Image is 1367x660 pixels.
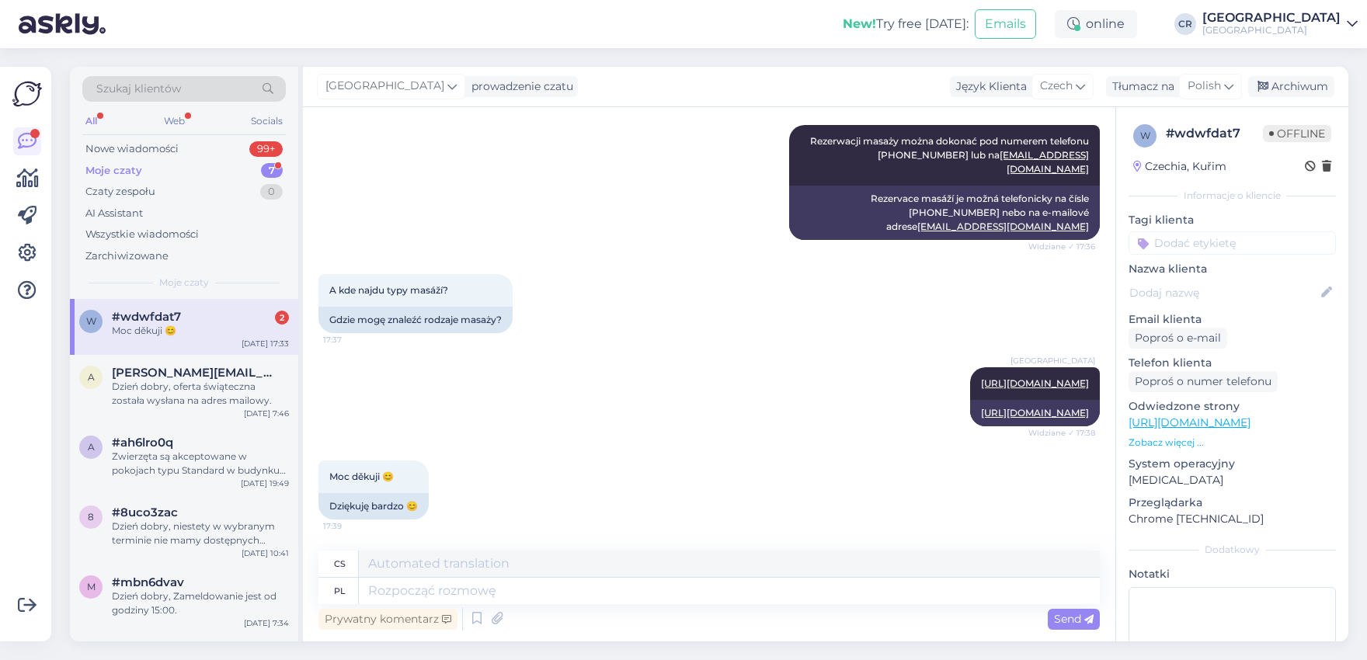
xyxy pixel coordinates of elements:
[1202,12,1341,24] div: [GEOGRAPHIC_DATA]
[112,589,289,617] div: Dzień dobry, Zameldowanie jest od godziny 15:00.
[112,380,289,408] div: Dzień dobry, oferta świąteczna została wysłana na adres mailowy.
[112,310,181,324] span: #wdwfdat7
[318,493,429,519] div: Dziękuję bardzo 😊
[86,315,96,327] span: w
[242,547,289,559] div: [DATE] 10:41
[1129,511,1336,527] p: Chrome [TECHNICAL_ID]
[1106,78,1174,95] div: Tłumacz na
[1202,24,1341,36] div: [GEOGRAPHIC_DATA]
[1174,13,1196,35] div: CR
[112,324,289,338] div: Moc děkuji 😊
[1140,130,1150,141] span: w
[82,111,100,131] div: All
[318,307,513,333] div: Gdzie mogę znaleźć rodzaje masaży?
[88,371,95,383] span: a
[810,135,1091,175] span: Rezerwacji masaży można dokonać pod numerem telefonu [PHONE_NUMBER] lub na
[1129,189,1336,203] div: Informacje o kliencie
[96,81,181,97] span: Szukaj klientów
[12,79,42,109] img: Askly Logo
[323,520,381,532] span: 17:39
[325,78,444,95] span: [GEOGRAPHIC_DATA]
[1129,472,1336,488] p: [MEDICAL_DATA]
[1202,12,1358,36] a: [GEOGRAPHIC_DATA][GEOGRAPHIC_DATA]
[1133,158,1226,175] div: Czechia, Kuřim
[1129,456,1336,472] p: System operacyjny
[329,284,448,296] span: A kde najdu typy masáží?
[1129,398,1336,415] p: Odwiedzone strony
[1263,125,1331,142] span: Offline
[85,141,179,157] div: Nowe wiadomości
[1028,427,1095,439] span: Widziane ✓ 17:38
[318,609,457,630] div: Prywatny komentarz
[843,15,969,33] div: Try free [DATE]:
[241,478,289,489] div: [DATE] 19:49
[917,221,1089,232] a: [EMAIL_ADDRESS][DOMAIN_NAME]
[112,519,289,547] div: Dzień dobry, niestety w wybranym terminie nie mamy dostępnych apartamentów. Wolne apartamenty mam...
[465,78,573,95] div: prowadzenie czatu
[112,450,289,478] div: Zwierzęta są akceptowane w pokojach typu Standard w budynku Wozownia. Natomiast w terminie 19-21....
[981,407,1089,419] a: [URL][DOMAIN_NAME]
[1129,261,1336,277] p: Nazwa klienta
[112,366,273,380] span: andraszak@o2.pl
[159,276,209,290] span: Moje czaty
[249,141,283,157] div: 99+
[1000,149,1089,175] a: [EMAIL_ADDRESS][DOMAIN_NAME]
[112,436,173,450] span: #ah6lro0q
[112,505,178,519] span: #8uco3zac
[242,338,289,349] div: [DATE] 17:33
[244,617,289,629] div: [DATE] 7:34
[1040,78,1073,95] span: Czech
[161,111,188,131] div: Web
[1129,415,1250,429] a: [URL][DOMAIN_NAME]
[244,408,289,419] div: [DATE] 7:46
[1010,355,1095,366] span: [GEOGRAPHIC_DATA]
[1129,371,1278,392] div: Poproś o numer telefonu
[1129,436,1336,450] p: Zobacz więcej ...
[981,377,1089,389] a: [URL][DOMAIN_NAME]
[1129,355,1336,371] p: Telefon klienta
[85,163,142,179] div: Moje czaty
[261,163,283,179] div: 7
[1129,284,1318,301] input: Dodaj nazwę
[1129,543,1336,557] div: Dodatkowy
[85,206,143,221] div: AI Assistant
[1055,10,1137,38] div: online
[950,78,1027,95] div: Język Klienta
[334,551,346,577] div: cs
[85,184,155,200] div: Czaty zespołu
[1129,212,1336,228] p: Tagi klienta
[334,578,346,604] div: pl
[1129,231,1336,255] input: Dodać etykietę
[1129,328,1227,349] div: Poproś o e-mail
[1028,241,1095,252] span: Widziane ✓ 17:36
[329,471,394,482] span: Moc děkuji 😊
[248,111,286,131] div: Socials
[85,248,169,264] div: Zarchiwizowane
[88,511,94,523] span: 8
[789,186,1100,240] div: Rezervace masáží je možná telefonicky na čísle [PHONE_NUMBER] nebo na e-mailové adrese
[1129,495,1336,511] p: Przeglądarka
[87,581,96,592] span: m
[1248,76,1334,97] div: Archiwum
[843,16,876,31] b: New!
[975,9,1036,39] button: Emails
[275,311,289,325] div: 2
[88,441,95,453] span: a
[1129,566,1336,582] p: Notatki
[1129,311,1336,328] p: Email klienta
[260,184,283,200] div: 0
[323,334,381,346] span: 17:37
[112,575,184,589] span: #mbn6dvav
[1166,124,1263,143] div: # wdwfdat7
[1054,612,1094,626] span: Send
[1188,78,1221,95] span: Polish
[85,227,199,242] div: Wszystkie wiadomości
